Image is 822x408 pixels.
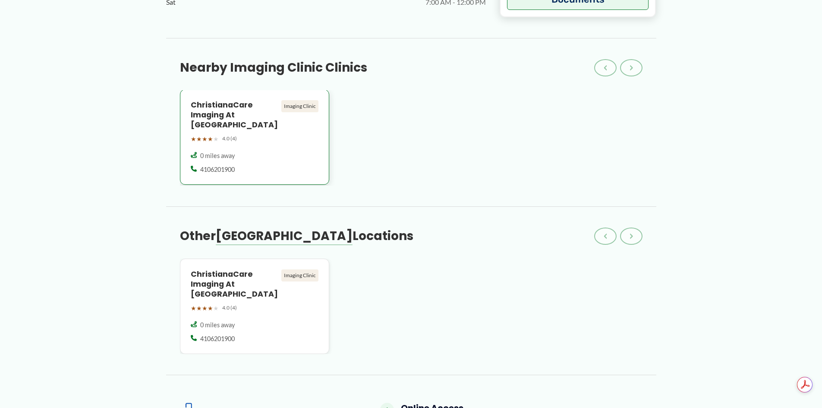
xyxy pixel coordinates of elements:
span: ‹ [604,231,607,241]
span: ★ [208,303,213,314]
span: ‹ [604,63,607,73]
span: ★ [196,133,202,145]
span: ★ [202,303,208,314]
span: ★ [196,303,202,314]
span: ★ [202,133,208,145]
span: ★ [213,303,219,314]
span: › [630,231,633,241]
span: 4106201900 [200,335,235,343]
span: ★ [191,133,196,145]
h3: Nearby Imaging Clinic Clinics [180,60,367,76]
div: Imaging Clinic [281,100,318,112]
span: 0 miles away [200,152,235,160]
button: ‹ [594,228,617,245]
h4: ChristianaCare Imaging at [GEOGRAPHIC_DATA] [191,269,278,299]
a: ChristianaCare Imaging at [GEOGRAPHIC_DATA] Imaging Clinic ★★★★★ 4.0 (4) 0 miles away 4106201900 [180,90,330,186]
span: 4.0 (4) [222,134,237,143]
h4: ChristianaCare Imaging at [GEOGRAPHIC_DATA] [191,100,278,130]
button: › [620,228,642,245]
span: ★ [213,133,219,145]
a: ChristianaCare Imaging at [GEOGRAPHIC_DATA] Imaging Clinic ★★★★★ 4.0 (4) 0 miles away 4106201900 [180,259,330,354]
button: › [620,59,642,76]
span: 0 miles away [200,321,235,329]
span: [GEOGRAPHIC_DATA] [216,228,353,244]
div: Imaging Clinic [281,269,318,281]
button: ‹ [594,59,617,76]
span: 4106201900 [200,165,235,174]
h3: Other Locations [180,228,413,244]
span: 4.0 (4) [222,303,237,313]
span: › [630,63,633,73]
span: ★ [191,303,196,314]
span: ★ [208,133,213,145]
